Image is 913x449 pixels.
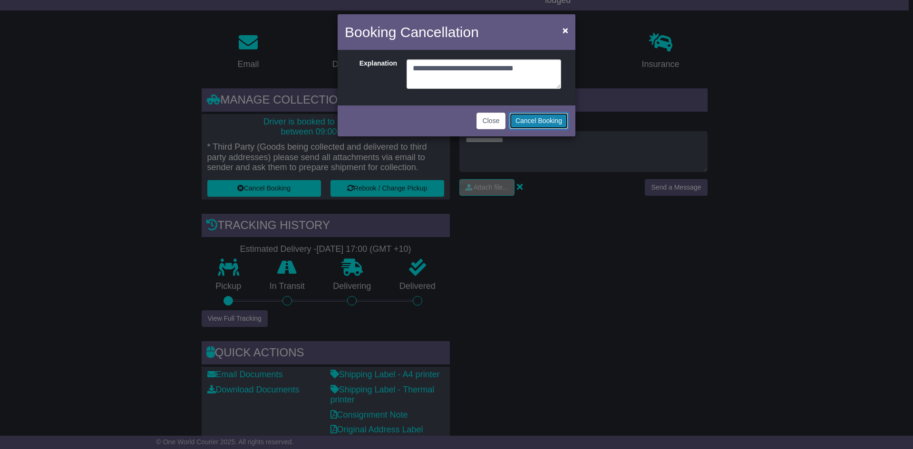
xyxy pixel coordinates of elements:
[347,59,402,86] label: Explanation
[509,113,568,129] button: Cancel Booking
[558,20,573,40] button: Close
[563,25,568,36] span: ×
[345,21,479,43] h4: Booking Cancellation
[476,113,506,129] button: Close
